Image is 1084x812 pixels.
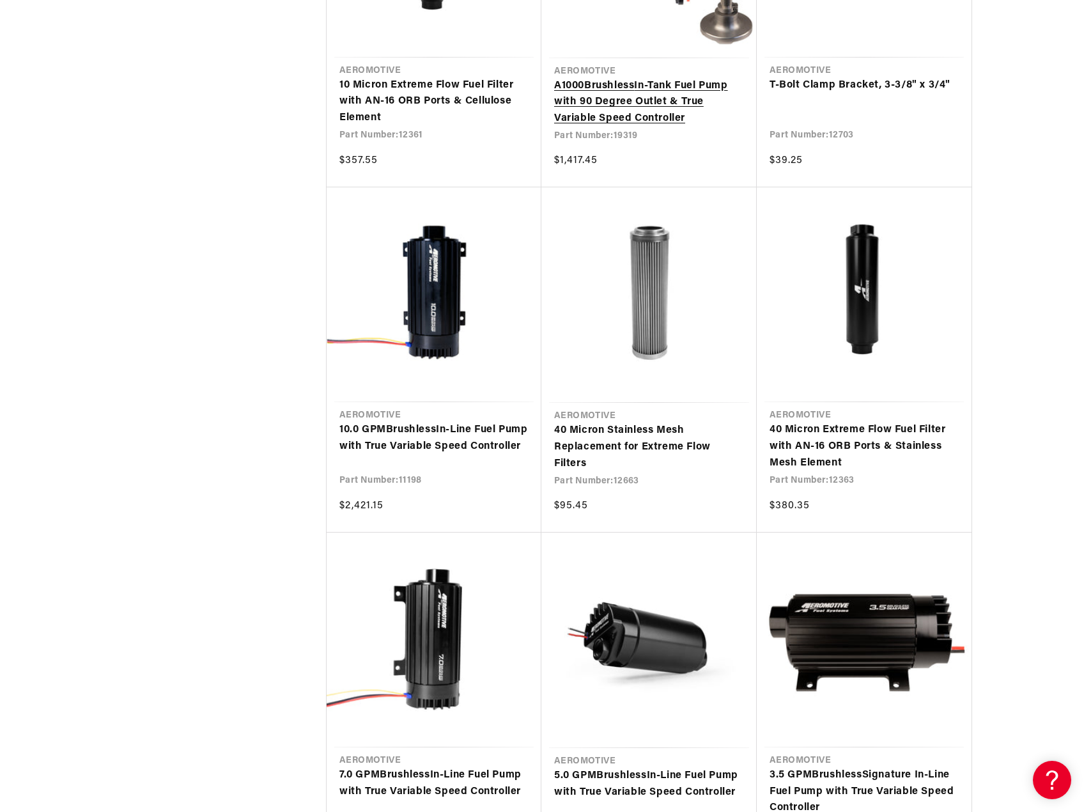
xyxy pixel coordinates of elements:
a: 10.0 GPMBrushlessIn-Line Fuel Pump with True Variable Speed Controller [339,422,529,455]
a: 40 Micron Stainless Mesh Replacement for Extreme Flow Filters [554,423,744,472]
a: 40 Micron Extreme Flow Fuel Filter with AN-16 ORB Ports & Stainless Mesh Element [770,422,959,471]
a: 5.0 GPMBrushlessIn-Line Fuel Pump with True Variable Speed Controller [554,768,744,800]
a: 7.0 GPMBrushlessIn-Line Fuel Pump with True Variable Speed Controller [339,767,529,800]
a: 10 Micron Extreme Flow Fuel Filter with AN-16 ORB Ports & Cellulose Element [339,77,529,127]
a: A1000BrushlessIn-Tank Fuel Pump with 90 Degree Outlet & True Variable Speed Controller [554,78,744,127]
a: T-Bolt Clamp Bracket, 3-3/8" x 3/4" [770,77,959,94]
